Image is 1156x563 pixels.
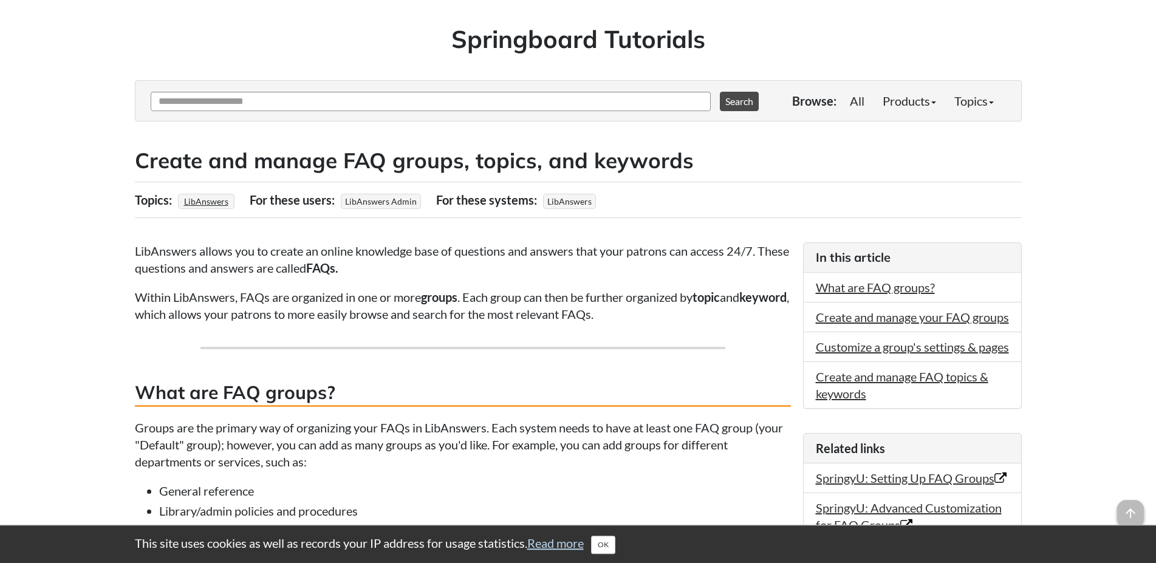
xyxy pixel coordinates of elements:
[945,89,1003,113] a: Topics
[816,500,1002,532] a: SpringyU: Advanced Customization for FAQ Groups
[421,290,457,304] strong: groups
[816,280,935,295] a: What are FAQ groups?
[816,310,1009,324] a: Create and manage your FAQ groups
[816,340,1009,354] a: Customize a group's settings & pages
[135,188,175,211] div: Topics:
[159,522,791,539] li: Circulation policies
[543,194,596,209] span: LibAnswers
[250,188,338,211] div: For these users:
[135,242,791,276] p: LibAnswers allows you to create an online knowledge base of questions and answers that your patro...
[874,89,945,113] a: Products
[306,261,338,275] strong: FAQs.
[816,471,1007,485] a: SpringyU: Setting Up FAQ Groups
[159,502,791,519] li: Library/admin policies and procedures
[816,369,988,401] a: Create and manage FAQ topics & keywords
[159,482,791,499] li: General reference
[841,89,874,113] a: All
[792,92,836,109] p: Browse:
[816,441,885,456] span: Related links
[135,380,791,407] h3: What are FAQ groups?
[1117,500,1144,527] span: arrow_upward
[816,249,1009,266] h3: In this article
[436,188,540,211] div: For these systems:
[527,536,584,550] a: Read more
[135,419,791,470] p: Groups are the primary way of organizing your FAQs in LibAnswers. Each system needs to have at le...
[144,22,1013,56] h1: Springboard Tutorials
[182,193,230,210] a: LibAnswers
[720,92,759,111] button: Search
[591,536,615,554] button: Close
[341,194,421,209] span: LibAnswers Admin
[123,534,1034,554] div: This site uses cookies as well as records your IP address for usage statistics.
[135,146,1022,176] h2: Create and manage FAQ groups, topics, and keywords
[1117,501,1144,516] a: arrow_upward
[135,288,791,322] p: Within LibAnswers, FAQs are organized in one or more . Each group can then be further organized b...
[739,290,787,304] strong: keyword
[693,290,720,304] strong: topic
